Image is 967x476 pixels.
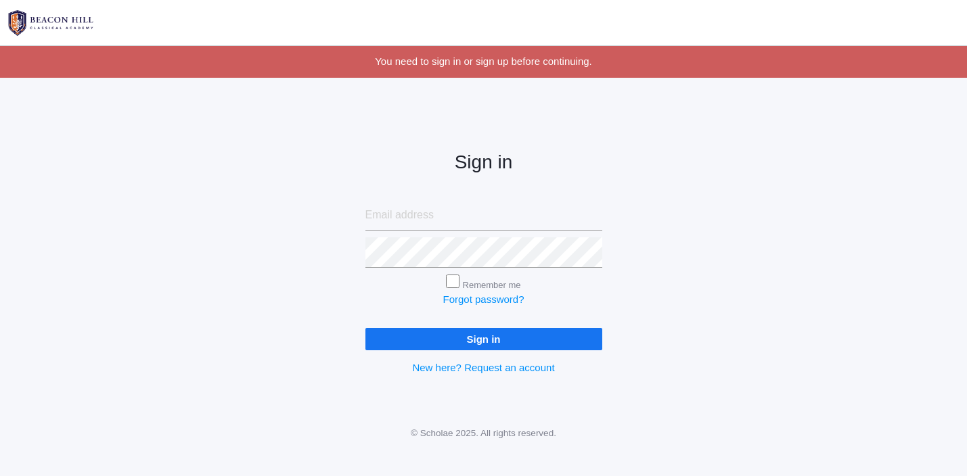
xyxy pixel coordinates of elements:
[365,152,602,173] h2: Sign in
[365,200,602,231] input: Email address
[412,362,554,373] a: New here? Request an account
[443,293,524,305] a: Forgot password?
[463,280,521,290] label: Remember me
[365,328,602,350] input: Sign in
